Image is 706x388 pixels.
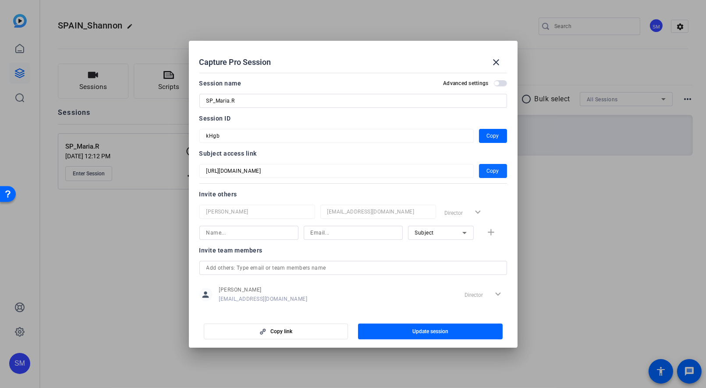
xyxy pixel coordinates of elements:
input: Session OTP [206,131,467,141]
span: Copy [487,131,499,141]
button: Copy [479,164,507,178]
span: [PERSON_NAME] [219,286,308,293]
button: Copy [479,129,507,143]
button: Update session [358,324,503,339]
input: Email... [327,206,429,217]
span: Subject [415,230,434,236]
mat-icon: close [491,57,502,68]
input: Enter Session Name [206,96,500,106]
input: Email... [311,228,396,238]
input: Session OTP [206,166,467,176]
div: Capture Pro Session [199,52,507,73]
div: Invite team members [199,245,507,256]
h2: Advanced settings [443,80,488,87]
div: Session name [199,78,241,89]
input: Add others: Type email or team members name [206,263,500,273]
div: Session ID [199,113,507,124]
input: Name... [206,228,291,238]
mat-icon: person [199,288,213,301]
input: Name... [206,206,308,217]
div: Invite others [199,189,507,199]
div: Subject access link [199,148,507,159]
span: Update session [412,328,448,335]
span: Copy [487,166,499,176]
span: [EMAIL_ADDRESS][DOMAIN_NAME] [219,295,308,303]
span: Copy link [270,328,292,335]
button: Copy link [204,324,348,339]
